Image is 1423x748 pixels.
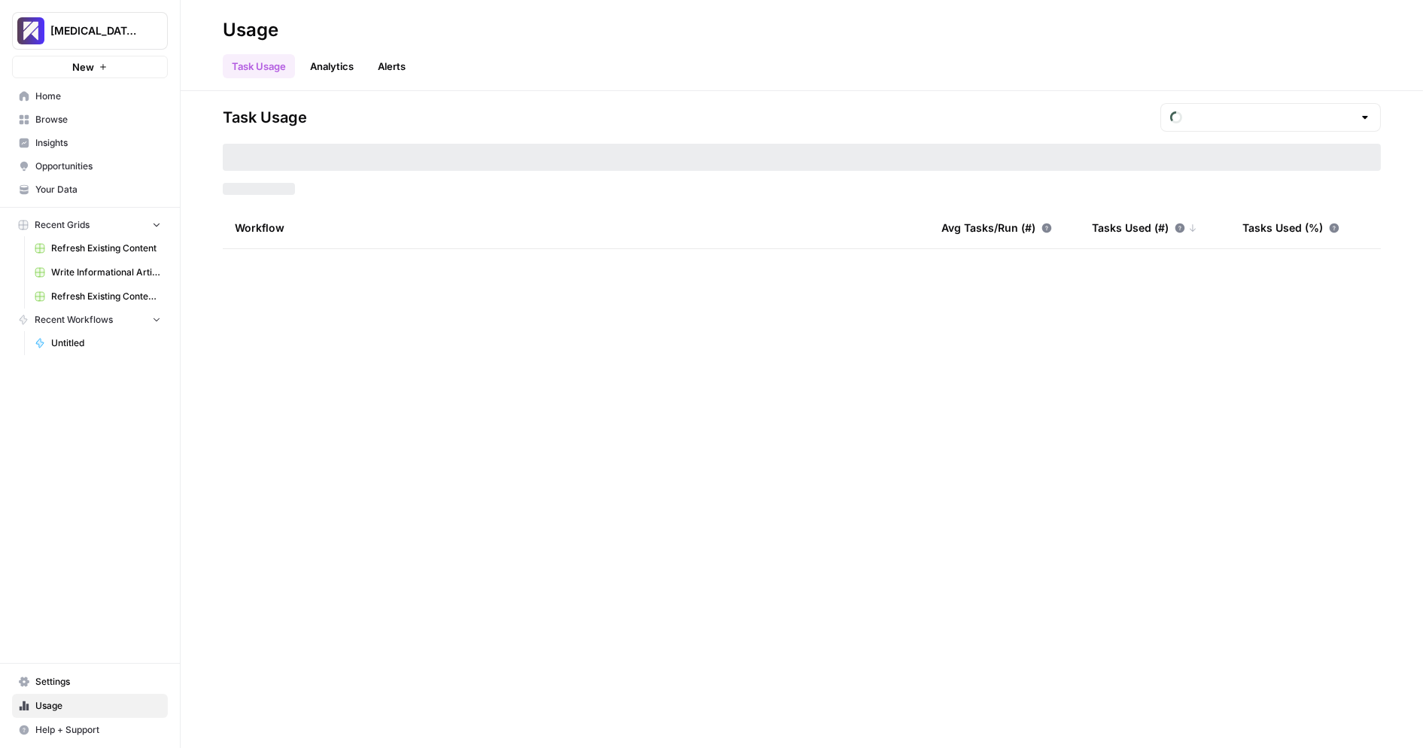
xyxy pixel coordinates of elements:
[369,54,415,78] button: Alerts
[12,214,168,236] button: Recent Grids
[223,18,278,42] div: Usage
[28,260,168,284] a: Write Informational Article
[35,183,161,196] span: Your Data
[1242,207,1339,248] div: Tasks Used (%)
[28,331,168,355] a: Untitled
[12,309,168,331] button: Recent Workflows
[72,59,94,74] span: New
[35,160,161,173] span: Opportunities
[12,694,168,718] a: Usage
[12,718,168,742] button: Help + Support
[12,108,168,132] a: Browse
[28,236,168,260] a: Refresh Existing Content
[35,699,161,713] span: Usage
[35,675,161,689] span: Settings
[223,107,307,128] span: Task Usage
[12,131,168,155] a: Insights
[35,90,161,103] span: Home
[35,218,90,232] span: Recent Grids
[51,290,161,303] span: Refresh Existing Content - Test 2
[35,723,161,737] span: Help + Support
[12,56,168,78] button: New
[35,313,113,327] span: Recent Workflows
[1092,207,1197,248] div: Tasks Used (#)
[941,207,1052,248] div: Avg Tasks/Run (#)
[50,23,141,38] span: [MEDICAL_DATA] - Test
[35,136,161,150] span: Insights
[51,336,161,350] span: Untitled
[12,178,168,202] a: Your Data
[235,207,917,248] div: Workflow
[12,12,168,50] button: Workspace: Overjet - Test
[12,84,168,108] a: Home
[12,154,168,178] a: Opportunities
[51,266,161,279] span: Write Informational Article
[12,670,168,694] a: Settings
[28,284,168,309] a: Refresh Existing Content - Test 2
[51,242,161,255] span: Refresh Existing Content
[223,54,295,78] a: Task Usage
[17,17,44,44] img: Overjet - Test Logo
[301,54,363,78] a: Analytics
[35,113,161,126] span: Browse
